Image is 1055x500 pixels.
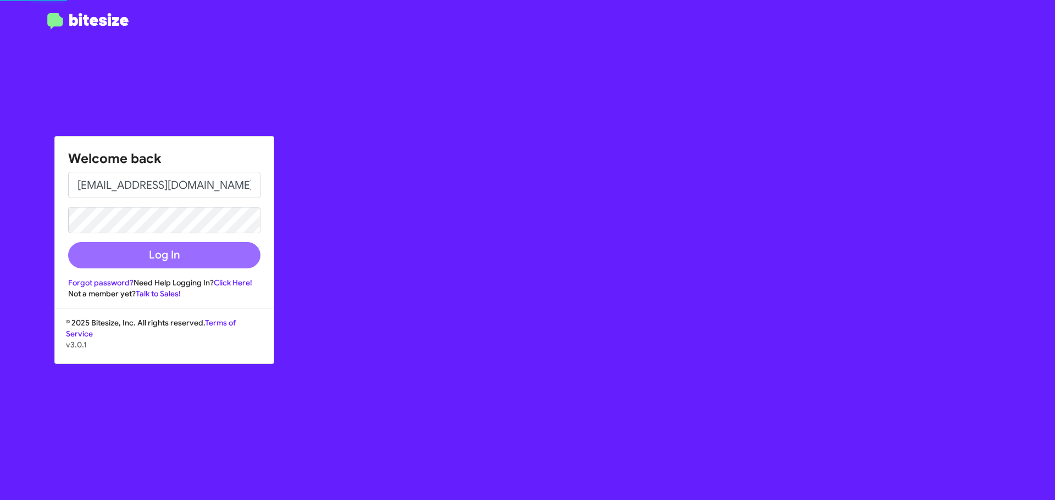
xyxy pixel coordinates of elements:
a: Talk to Sales! [136,289,181,299]
div: Need Help Logging In? [68,277,260,288]
a: Forgot password? [68,278,134,288]
input: Email address [68,172,260,198]
h1: Welcome back [68,150,260,167]
button: Log In [68,242,260,268]
div: Not a member yet? [68,288,260,299]
p: v3.0.1 [66,339,263,350]
div: © 2025 Bitesize, Inc. All rights reserved. [55,317,274,363]
a: Click Here! [214,278,252,288]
